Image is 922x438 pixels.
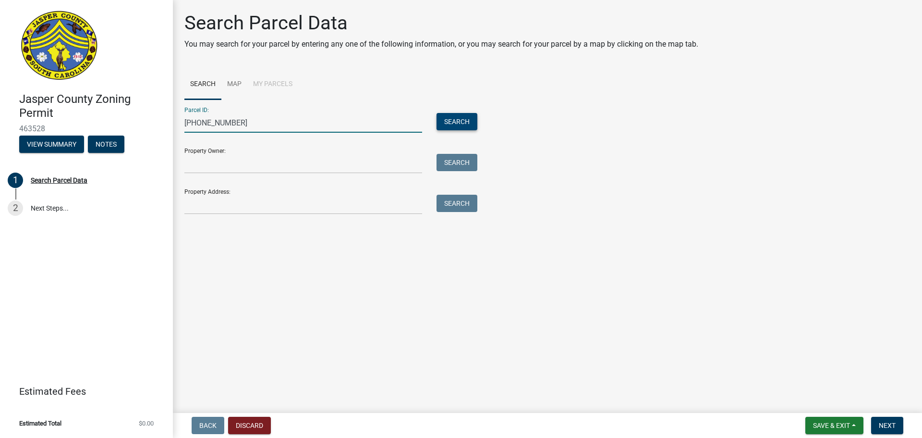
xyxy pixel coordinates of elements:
button: Search [437,195,477,212]
span: Estimated Total [19,420,61,426]
img: Jasper County, South Carolina [19,10,99,82]
span: Next [879,422,896,429]
div: 1 [8,173,23,188]
div: 2 [8,200,23,216]
button: Notes [88,136,124,153]
h1: Search Parcel Data [184,12,698,35]
button: Save & Exit [805,417,863,434]
button: Next [871,417,903,434]
button: Search [437,154,477,171]
div: Search Parcel Data [31,177,87,184]
h4: Jasper County Zoning Permit [19,92,165,120]
wm-modal-confirm: Summary [19,141,84,149]
a: Search [184,69,221,100]
button: View Summary [19,136,84,153]
span: 463528 [19,124,154,133]
button: Discard [228,417,271,434]
p: You may search for your parcel by entering any one of the following information, or you may searc... [184,38,698,50]
button: Back [192,417,224,434]
button: Search [437,113,477,130]
a: Estimated Fees [8,382,158,401]
span: $0.00 [139,420,154,426]
span: Back [199,422,217,429]
a: Map [221,69,247,100]
span: Save & Exit [813,422,850,429]
wm-modal-confirm: Notes [88,141,124,149]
